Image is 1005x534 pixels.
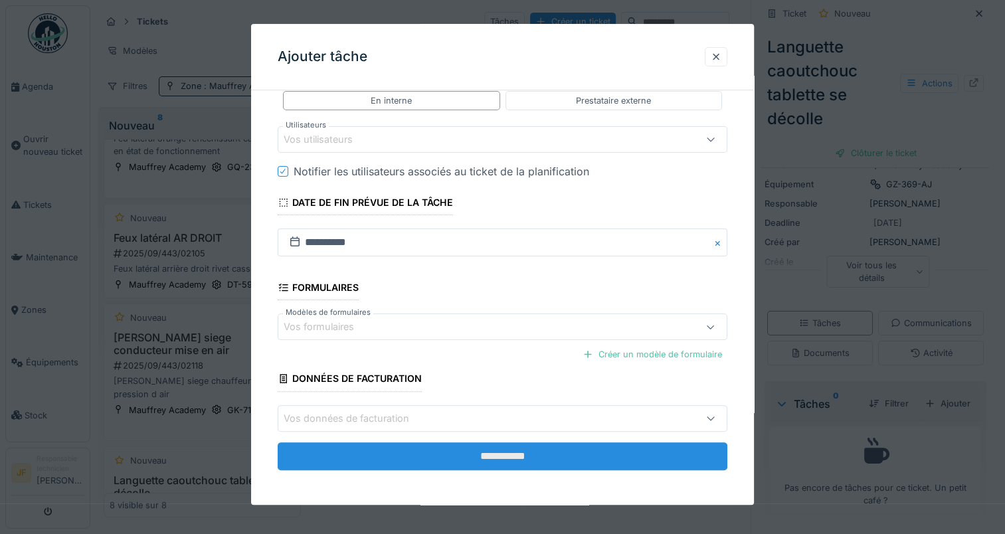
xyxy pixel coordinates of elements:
[278,193,453,215] div: Date de fin prévue de la tâche
[278,369,422,392] div: Données de facturation
[278,48,367,65] h3: Ajouter tâche
[278,278,359,300] div: Formulaires
[576,94,651,107] div: Prestataire externe
[283,120,329,131] label: Utilisateurs
[713,228,727,256] button: Close
[577,345,727,363] div: Créer un modèle de formulaire
[284,320,373,335] div: Vos formulaires
[283,307,373,318] label: Modèles de formulaires
[371,94,412,107] div: En interne
[284,411,428,426] div: Vos données de facturation
[284,132,371,147] div: Vos utilisateurs
[294,163,589,179] div: Notifier les utilisateurs associés au ticket de la planification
